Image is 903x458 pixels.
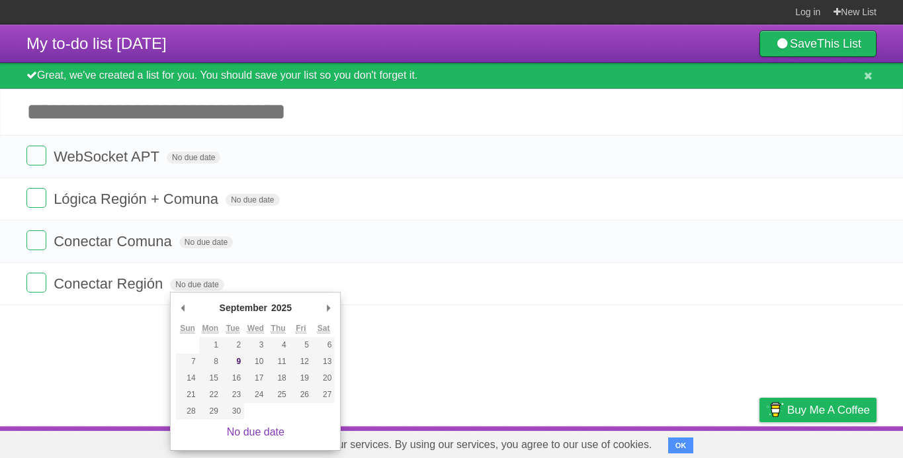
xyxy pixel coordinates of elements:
[312,353,335,370] button: 13
[244,353,267,370] button: 10
[199,370,222,387] button: 15
[199,387,222,403] button: 22
[290,387,312,403] button: 26
[54,148,163,165] span: WebSocket APT
[759,30,877,57] a: SaveThis List
[180,324,195,334] abbr: Sunday
[290,353,312,370] button: 12
[176,387,198,403] button: 21
[322,298,335,318] button: Next Month
[199,403,222,420] button: 29
[296,324,306,334] abbr: Friday
[668,437,694,453] button: OK
[793,430,877,455] a: Suggest a feature
[167,152,220,163] span: No due date
[54,233,175,250] span: Conectar Comuna
[267,353,289,370] button: 11
[26,273,46,293] label: Done
[759,398,877,422] a: Buy me a coffee
[54,275,166,292] span: Conectar Región
[170,279,224,291] span: No due date
[583,430,611,455] a: About
[176,370,198,387] button: 14
[227,426,284,437] a: No due date
[312,370,335,387] button: 20
[247,324,264,334] abbr: Wednesday
[206,432,666,458] span: Cookies help us deliver our services. By using our services, you agree to our use of cookies.
[26,34,167,52] span: My to-do list [DATE]
[627,430,681,455] a: Developers
[226,324,239,334] abbr: Tuesday
[697,430,726,455] a: Terms
[271,324,286,334] abbr: Thursday
[218,298,269,318] div: September
[226,194,279,206] span: No due date
[290,370,312,387] button: 19
[222,403,244,420] button: 30
[222,387,244,403] button: 23
[26,146,46,165] label: Done
[202,324,218,334] abbr: Monday
[176,353,198,370] button: 7
[244,337,267,353] button: 3
[222,337,244,353] button: 2
[179,236,233,248] span: No due date
[290,337,312,353] button: 5
[222,370,244,387] button: 16
[176,298,189,318] button: Previous Month
[742,430,777,455] a: Privacy
[199,337,222,353] button: 1
[267,337,289,353] button: 4
[269,298,294,318] div: 2025
[222,353,244,370] button: 9
[244,370,267,387] button: 17
[318,324,330,334] abbr: Saturday
[267,387,289,403] button: 25
[312,387,335,403] button: 27
[244,387,267,403] button: 24
[26,230,46,250] label: Done
[26,188,46,208] label: Done
[766,398,784,421] img: Buy me a coffee
[312,337,335,353] button: 6
[267,370,289,387] button: 18
[54,191,222,207] span: Lógica Región + Comuna
[787,398,870,422] span: Buy me a coffee
[176,403,198,420] button: 28
[199,353,222,370] button: 8
[817,37,861,50] b: This List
